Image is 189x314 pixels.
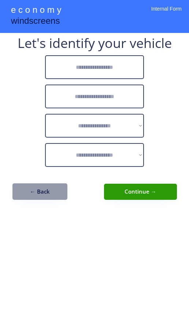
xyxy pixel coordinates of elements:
[11,4,61,18] div: e c o n o m y
[104,184,177,200] button: Continue →
[12,183,67,200] button: ← Back
[18,37,172,50] div: Let's identify your vehicle
[151,5,182,22] div: Internal Form
[11,15,60,29] div: windscreens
